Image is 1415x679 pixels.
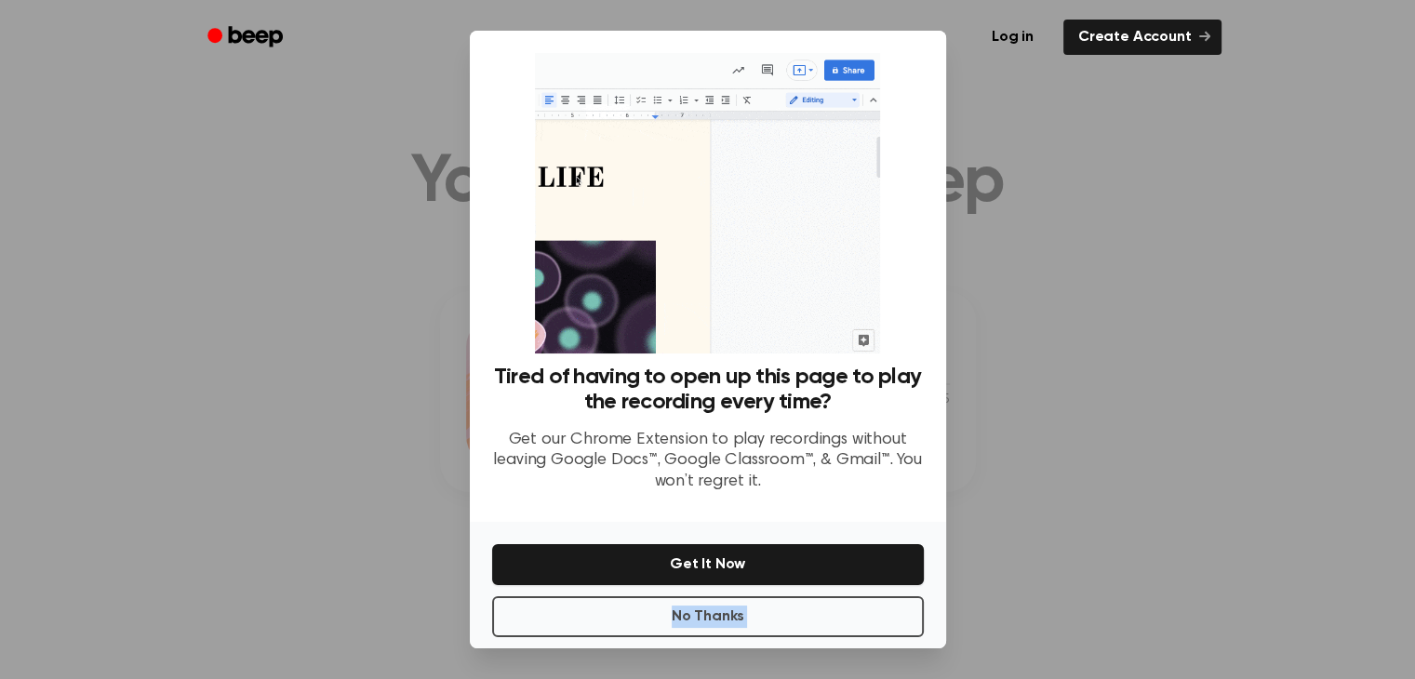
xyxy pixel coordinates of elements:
[1063,20,1221,55] a: Create Account
[194,20,300,56] a: Beep
[492,365,924,415] h3: Tired of having to open up this page to play the recording every time?
[492,596,924,637] button: No Thanks
[973,16,1052,59] a: Log in
[492,430,924,493] p: Get our Chrome Extension to play recordings without leaving Google Docs™, Google Classroom™, & Gm...
[535,53,880,353] img: Beep extension in action
[492,544,924,585] button: Get It Now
